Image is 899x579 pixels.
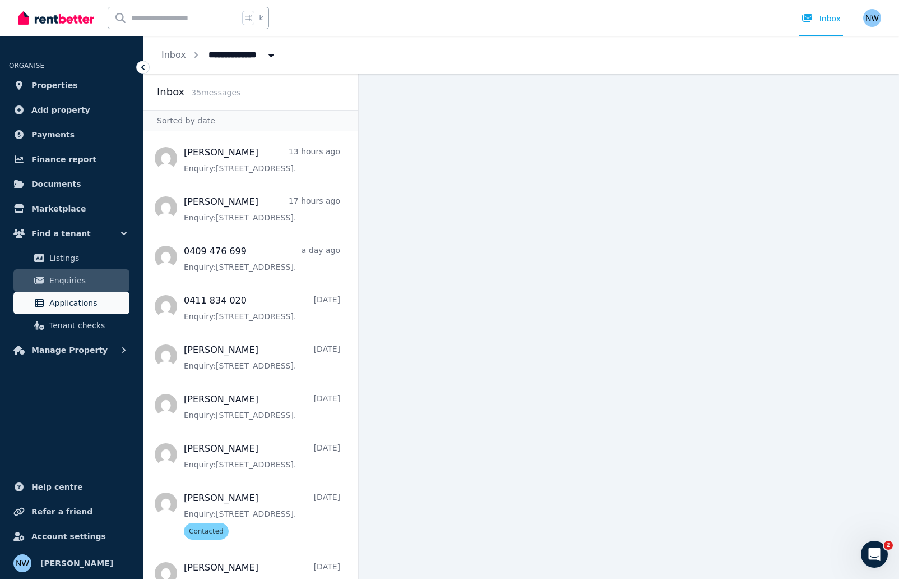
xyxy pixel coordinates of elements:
[9,339,134,361] button: Manage Property
[143,36,295,74] nav: Breadcrumb
[49,296,125,310] span: Applications
[9,222,134,245] button: Find a tenant
[13,314,129,337] a: Tenant checks
[157,84,184,100] h2: Inbox
[49,274,125,287] span: Enquiries
[184,146,340,174] a: [PERSON_NAME]13 hours agoEnquiry:[STREET_ADDRESS].
[9,476,134,498] a: Help centre
[143,131,358,579] nav: Message list
[9,74,134,96] a: Properties
[13,554,31,572] img: Nicole Welch
[9,62,44,70] span: ORGANISE
[31,480,83,494] span: Help centre
[184,245,340,273] a: 0409 476 699a day agoEnquiry:[STREET_ADDRESS].
[9,173,134,195] a: Documents
[31,128,75,141] span: Payments
[31,505,92,518] span: Refer a friend
[191,88,240,97] span: 35 message s
[18,10,94,26] img: RentBetter
[161,49,186,60] a: Inbox
[863,9,881,27] img: Nicole Welch
[31,227,91,240] span: Find a tenant
[861,541,888,568] iframe: Intercom live chat
[184,491,340,540] a: [PERSON_NAME][DATE]Enquiry:[STREET_ADDRESS].Contacted
[9,148,134,171] a: Finance report
[184,195,340,223] a: [PERSON_NAME]17 hours agoEnquiry:[STREET_ADDRESS].
[9,197,134,220] a: Marketplace
[184,294,340,322] a: 0411 834 020[DATE]Enquiry:[STREET_ADDRESS].
[9,525,134,548] a: Account settings
[9,500,134,523] a: Refer a friend
[31,202,86,215] span: Marketplace
[184,393,340,421] a: [PERSON_NAME][DATE]Enquiry:[STREET_ADDRESS].
[40,557,113,570] span: [PERSON_NAME]
[801,13,841,24] div: Inbox
[184,442,340,470] a: [PERSON_NAME][DATE]Enquiry:[STREET_ADDRESS].
[49,251,125,265] span: Listings
[31,79,78,92] span: Properties
[31,177,81,191] span: Documents
[9,99,134,121] a: Add property
[143,110,358,131] div: Sorted by date
[31,343,108,357] span: Manage Property
[31,103,90,117] span: Add property
[884,541,893,550] span: 2
[259,13,263,22] span: k
[31,153,96,166] span: Finance report
[9,123,134,146] a: Payments
[13,247,129,269] a: Listings
[13,269,129,292] a: Enquiries
[184,343,340,371] a: [PERSON_NAME][DATE]Enquiry:[STREET_ADDRESS].
[13,292,129,314] a: Applications
[31,530,106,543] span: Account settings
[49,319,125,332] span: Tenant checks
